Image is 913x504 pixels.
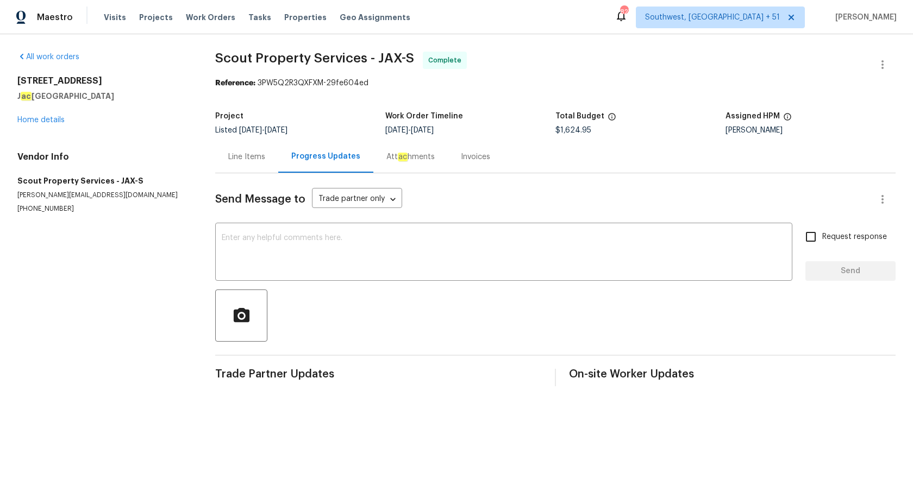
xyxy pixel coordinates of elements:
[265,127,287,134] span: [DATE]
[215,369,542,380] span: Trade Partner Updates
[428,55,466,66] span: Complete
[312,191,402,209] div: Trade partner only
[248,14,271,21] span: Tasks
[340,12,410,23] span: Geo Assignments
[385,127,408,134] span: [DATE]
[555,112,604,120] h5: Total Budget
[215,194,305,205] span: Send Message to
[620,7,628,17] div: 827
[386,152,435,162] div: Att hments
[831,12,897,23] span: [PERSON_NAME]
[17,53,79,61] a: All work orders
[17,75,189,86] h2: [STREET_ADDRESS]
[215,79,255,87] b: Reference:
[645,12,780,23] span: Southwest, [GEOGRAPHIC_DATA] + 51
[822,231,887,243] span: Request response
[139,12,173,23] span: Projects
[461,152,490,162] div: Invoices
[284,12,327,23] span: Properties
[17,91,189,102] h5: J [GEOGRAPHIC_DATA]
[215,52,414,65] span: Scout Property Services - JAX-S
[37,12,73,23] span: Maestro
[215,112,243,120] h5: Project
[385,127,434,134] span: -
[726,127,896,134] div: [PERSON_NAME]
[398,153,408,161] em: ac
[215,78,896,89] div: 3PW5Q2R3QXFXM-29fe604ed
[411,127,434,134] span: [DATE]
[215,127,287,134] span: Listed
[291,151,360,162] div: Progress Updates
[21,92,32,100] em: ac
[186,12,235,23] span: Work Orders
[783,112,792,127] span: The hpm assigned to this work order.
[239,127,287,134] span: -
[228,152,265,162] div: Line Items
[17,116,65,124] a: Home details
[555,127,591,134] span: $1,624.95
[17,152,189,162] h4: Vendor Info
[726,112,780,120] h5: Assigned HPM
[17,175,189,186] h5: Scout Property Services - JAX-S
[569,369,896,380] span: On-site Worker Updates
[17,191,189,200] p: [PERSON_NAME][EMAIL_ADDRESS][DOMAIN_NAME]
[608,112,616,127] span: The total cost of line items that have been proposed by Opendoor. This sum includes line items th...
[239,127,262,134] span: [DATE]
[104,12,126,23] span: Visits
[385,112,463,120] h5: Work Order Timeline
[17,204,189,213] p: [PHONE_NUMBER]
